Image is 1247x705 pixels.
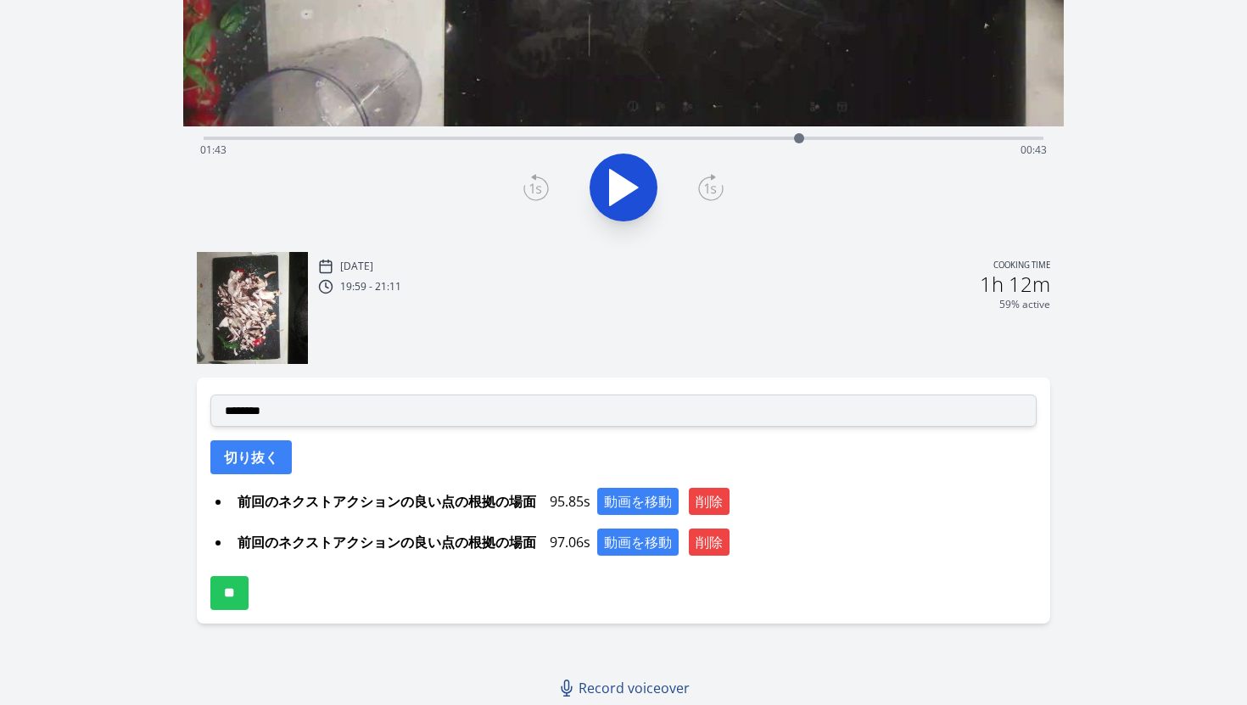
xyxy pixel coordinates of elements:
[689,529,730,556] button: 削除
[980,274,1050,294] h2: 1h 12m
[999,298,1050,311] p: 59% active
[231,488,1037,515] div: 95.85s
[689,488,730,515] button: 削除
[551,671,700,705] a: Record voiceover
[197,252,309,364] img: 250819175959_thumb.jpeg
[231,529,543,556] span: 前回のネクストアクションの良い点の根拠の場面
[210,440,292,474] button: 切り抜く
[1021,143,1047,157] span: 00:43
[231,488,543,515] span: 前回のネクストアクションの良い点の根拠の場面
[340,260,373,273] p: [DATE]
[340,280,401,294] p: 19:59 - 21:11
[231,529,1037,556] div: 97.06s
[993,259,1050,274] p: Cooking time
[597,488,679,515] button: 動画を移動
[200,143,226,157] span: 01:43
[597,529,679,556] button: 動画を移動
[579,678,690,698] span: Record voiceover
